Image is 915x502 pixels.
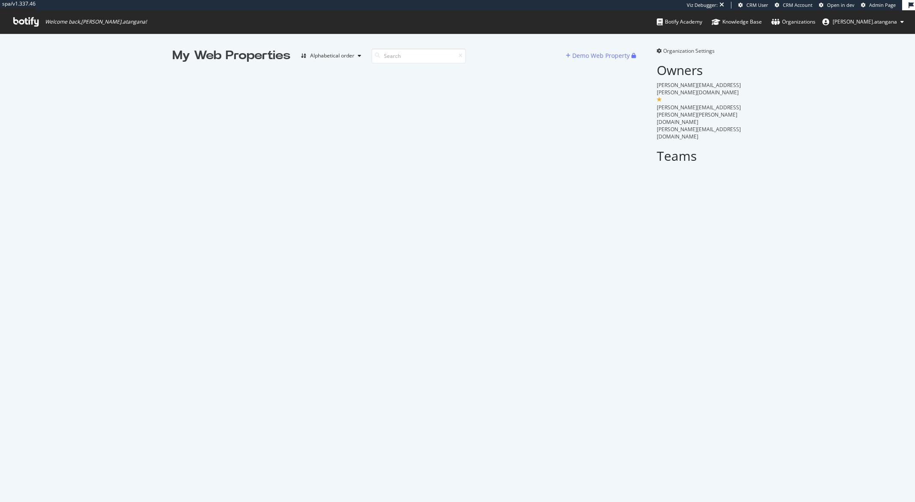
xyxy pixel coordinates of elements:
span: CRM Account [783,2,812,8]
a: CRM User [738,2,768,9]
a: Organizations [771,10,815,33]
button: Alphabetical order [297,49,365,63]
h2: Teams [657,149,743,163]
div: Demo Web Property [572,51,630,60]
span: Welcome back, [PERSON_NAME].atangana ! [45,18,147,25]
a: Demo Web Property [566,52,631,59]
span: CRM User [746,2,768,8]
span: [PERSON_NAME][EMAIL_ADDRESS][DOMAIN_NAME] [657,126,741,140]
input: Search [371,48,466,63]
div: Alphabetical order [310,53,354,58]
div: My Web Properties [172,47,290,64]
a: Knowledge Base [712,10,762,33]
div: Organizations [771,18,815,26]
a: Botify Academy [657,10,702,33]
span: Organization Settings [663,47,715,54]
span: Admin Page [869,2,896,8]
h2: Owners [657,63,743,77]
div: Botify Academy [657,18,702,26]
span: renaud.atangana [833,18,897,25]
span: [PERSON_NAME][EMAIL_ADDRESS][PERSON_NAME][PERSON_NAME][DOMAIN_NAME] [657,104,741,126]
button: Demo Web Property [566,49,631,63]
span: [PERSON_NAME][EMAIL_ADDRESS][PERSON_NAME][DOMAIN_NAME] [657,81,741,96]
a: Open in dev [819,2,855,9]
div: Knowledge Base [712,18,762,26]
a: CRM Account [775,2,812,9]
button: [PERSON_NAME].atangana [815,15,911,29]
a: Admin Page [861,2,896,9]
span: Open in dev [827,2,855,8]
div: Viz Debugger: [687,2,718,9]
